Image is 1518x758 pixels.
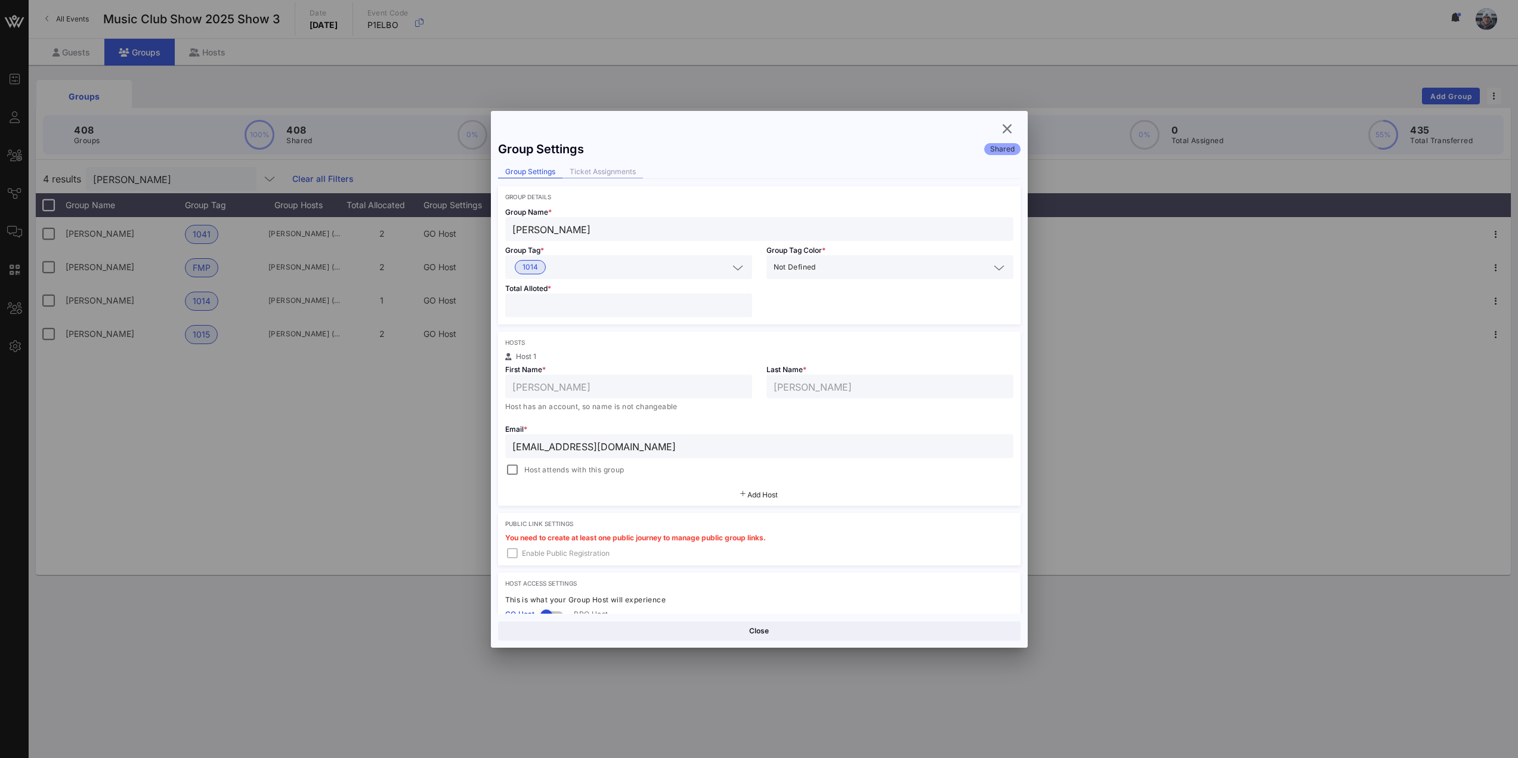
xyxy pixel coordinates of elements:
[505,193,1013,200] div: Group Details
[766,365,806,374] span: Last Name
[505,520,1013,527] div: Public Link Settings
[505,425,527,434] span: Email
[766,246,826,255] span: Group Tag Color
[774,261,816,273] span: Not Defined
[747,490,778,499] span: Add Host
[505,208,552,216] span: Group Name
[523,261,538,274] span: 1014
[505,608,535,620] span: GO Host
[562,166,643,178] div: Ticket Assignments
[505,365,546,374] span: First Name
[505,339,1013,346] div: Hosts
[505,284,551,293] span: Total Alloted
[498,142,584,156] div: Group Settings
[505,533,766,542] span: You need to create at least one public journey to manage public group links.
[766,255,1013,279] div: Not Defined
[984,143,1021,155] div: Shared
[516,352,536,361] span: Host 1
[505,580,1013,587] div: Host Access Settings
[505,402,678,411] span: Host has an account, so name is not changeable
[505,594,1013,606] div: This is what your Group Host will experience
[740,491,778,499] button: Add Host
[574,608,608,620] span: PRO Host
[524,464,624,476] span: Host attends with this group
[505,255,752,279] div: 1014
[505,246,544,255] span: Group Tag
[498,621,1021,641] button: Close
